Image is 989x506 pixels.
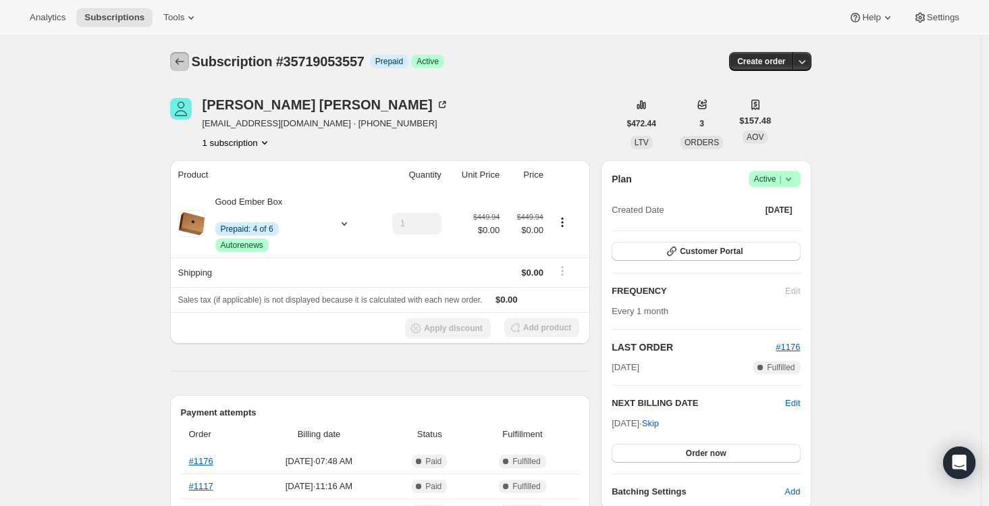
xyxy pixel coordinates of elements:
span: Fulfilled [512,456,540,467]
small: $449.94 [473,213,500,221]
h2: NEXT BILLING DATE [612,397,785,410]
span: Customer Portal [680,246,743,257]
span: 3 [699,118,704,129]
div: Good Ember Box [205,195,327,252]
th: Quantity [373,160,445,190]
button: #1176 [776,340,800,354]
button: [DATE] [757,201,801,220]
span: Tools [163,12,184,23]
button: Edit [785,397,800,410]
span: Prepaid: 4 of 6 [221,224,273,234]
span: Order now [686,448,726,459]
span: Sales tax (if applicable) is not displayed because it is calculated with each new order. [178,295,483,305]
button: 3 [691,114,712,133]
button: Subscriptions [170,52,189,71]
span: Autorenews [221,240,263,251]
th: Order [181,420,249,449]
span: [EMAIL_ADDRESS][DOMAIN_NAME] · [PHONE_NUMBER] [203,117,449,130]
button: Help [840,8,902,27]
button: Product actions [203,136,271,149]
span: [DATE] · 11:16 AM [252,480,385,493]
span: Billing date [252,428,385,441]
span: Fulfillment [474,428,571,441]
h6: Batching Settings [612,485,784,499]
button: Create order [729,52,793,71]
span: Active [754,172,795,186]
span: Skip [642,417,659,430]
span: LTV [635,138,649,147]
span: Paid [425,481,442,492]
span: $0.00 [496,295,518,305]
span: Every 1 month [612,306,668,316]
span: $0.00 [521,268,543,278]
span: Active [417,56,439,67]
button: Order now [612,444,800,463]
span: Paid [425,456,442,467]
th: Unit Price [446,160,504,190]
h2: Plan [612,172,632,186]
h2: LAST ORDER [612,340,776,354]
button: Add [776,481,808,503]
span: $157.48 [739,114,771,128]
span: $472.44 [627,118,656,129]
span: Create order [737,56,785,67]
button: Product actions [552,215,573,230]
button: $472.44 [619,114,664,133]
div: [PERSON_NAME] [PERSON_NAME] [203,98,449,111]
button: Customer Portal [612,242,800,261]
span: Add [784,485,800,499]
h2: FREQUENCY [612,284,785,298]
span: [DATE] [612,361,639,374]
span: [DATE] · [612,418,659,428]
a: #1176 [189,456,213,466]
a: #1117 [189,481,213,491]
span: $0.00 [473,224,500,237]
span: AOV [747,132,764,142]
span: Subscription #35719053557 [192,54,365,69]
span: Created Date [612,203,664,217]
th: Price [504,160,547,190]
button: Settings [905,8,967,27]
th: Product [170,160,373,190]
span: Settings [927,12,959,23]
span: ORDERS [685,138,719,147]
span: Help [862,12,880,23]
button: Subscriptions [76,8,153,27]
img: product img [178,210,205,237]
button: Analytics [22,8,74,27]
span: | [779,174,781,184]
span: $0.00 [508,224,543,237]
span: Fulfilled [512,481,540,492]
a: #1176 [776,342,800,352]
div: Open Intercom Messenger [943,447,975,479]
button: Shipping actions [552,263,573,278]
span: Fulfilled [767,362,795,373]
small: $449.94 [517,213,543,221]
button: Tools [155,8,206,27]
span: Status [394,428,466,441]
h2: Payment attempts [181,406,580,420]
th: Shipping [170,257,373,287]
button: Skip [634,413,667,434]
span: Analytics [30,12,65,23]
span: Prepaid [375,56,403,67]
span: Subscriptions [84,12,144,23]
span: [DATE] [766,205,793,216]
span: Craig Feasby [170,98,192,120]
span: [DATE] · 07:48 AM [252,455,385,468]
